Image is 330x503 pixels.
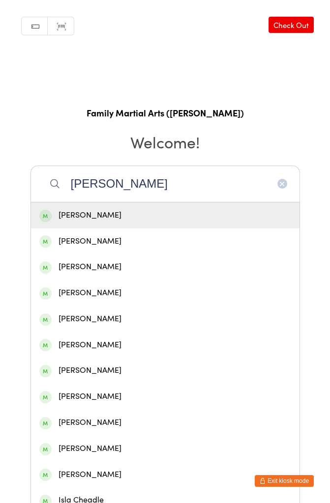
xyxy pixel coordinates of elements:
[39,235,291,248] div: [PERSON_NAME]
[39,364,291,377] div: [PERSON_NAME]
[39,312,291,326] div: [PERSON_NAME]
[39,209,291,222] div: [PERSON_NAME]
[10,107,320,119] h1: Family Martial Arts ([PERSON_NAME])
[30,166,300,202] input: Search
[39,416,291,429] div: [PERSON_NAME]
[10,131,320,153] h2: Welcome!
[39,338,291,352] div: [PERSON_NAME]
[39,260,291,274] div: [PERSON_NAME]
[269,17,314,33] a: Check Out
[39,468,291,481] div: [PERSON_NAME]
[39,390,291,403] div: [PERSON_NAME]
[255,475,314,487] button: Exit kiosk mode
[39,286,291,300] div: [PERSON_NAME]
[39,442,291,455] div: [PERSON_NAME]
